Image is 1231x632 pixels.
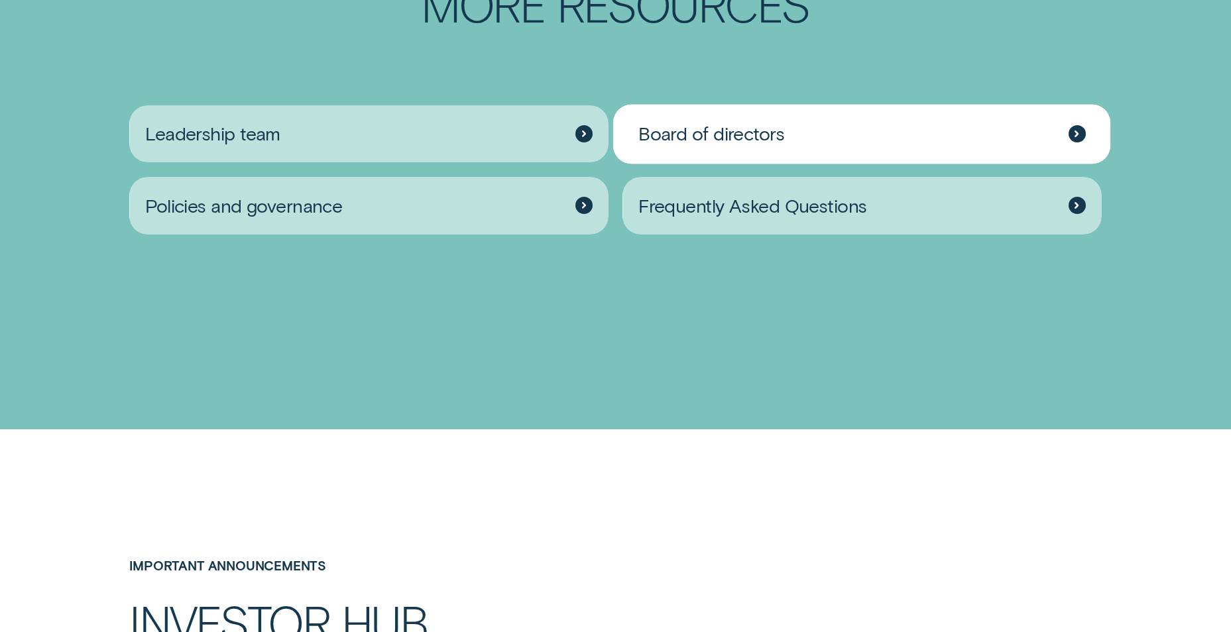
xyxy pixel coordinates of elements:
span: Board of directors [638,122,784,145]
span: Policies and governance [145,194,342,217]
a: Leadership team [129,105,608,163]
h4: Important Announcements [129,558,526,574]
span: Leadership team [145,122,280,145]
a: Policies and governance [129,177,608,235]
span: Frequently Asked Questions [638,194,866,217]
a: Frequently Asked Questions [622,177,1101,235]
a: Board of directors [622,105,1101,163]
